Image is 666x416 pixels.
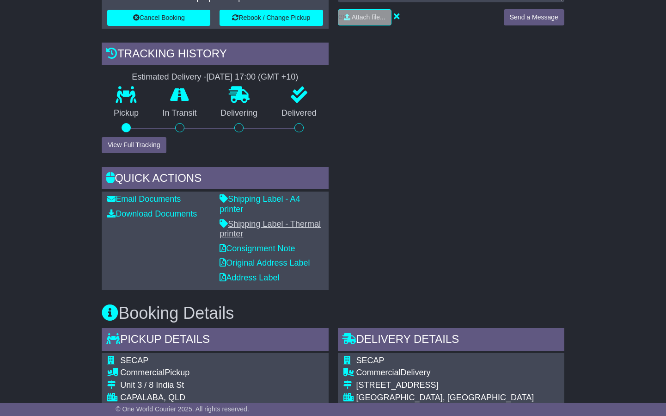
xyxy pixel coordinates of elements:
[220,273,279,282] a: Address Label
[356,368,534,378] div: Delivery
[120,393,261,403] div: CAPALABA, QLD
[220,194,300,214] a: Shipping Label - A4 printer
[120,368,165,377] span: Commercial
[102,167,328,192] div: Quick Actions
[220,244,295,253] a: Consignment Note
[504,9,564,25] button: Send a Message
[356,356,385,365] span: SECAP
[151,108,209,118] p: In Transit
[102,328,328,353] div: Pickup Details
[102,304,564,323] h3: Booking Details
[102,137,166,153] button: View Full Tracking
[338,328,564,353] div: Delivery Details
[107,209,197,218] a: Download Documents
[107,194,181,204] a: Email Documents
[107,10,210,26] button: Cancel Booking
[220,219,321,239] a: Shipping Label - Thermal printer
[102,108,151,118] p: Pickup
[120,368,261,378] div: Pickup
[102,72,328,82] div: Estimated Delivery -
[220,258,310,267] a: Original Address Label
[206,72,298,82] div: [DATE] 17:00 (GMT +10)
[356,393,534,403] div: [GEOGRAPHIC_DATA], [GEOGRAPHIC_DATA]
[102,43,328,68] div: Tracking history
[356,368,401,377] span: Commercial
[220,10,323,26] button: Rebook / Change Pickup
[120,380,261,391] div: Unit 3 / 8 India St
[120,356,148,365] span: SECAP
[116,405,249,413] span: © One World Courier 2025. All rights reserved.
[356,380,534,391] div: [STREET_ADDRESS]
[269,108,329,118] p: Delivered
[208,108,269,118] p: Delivering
